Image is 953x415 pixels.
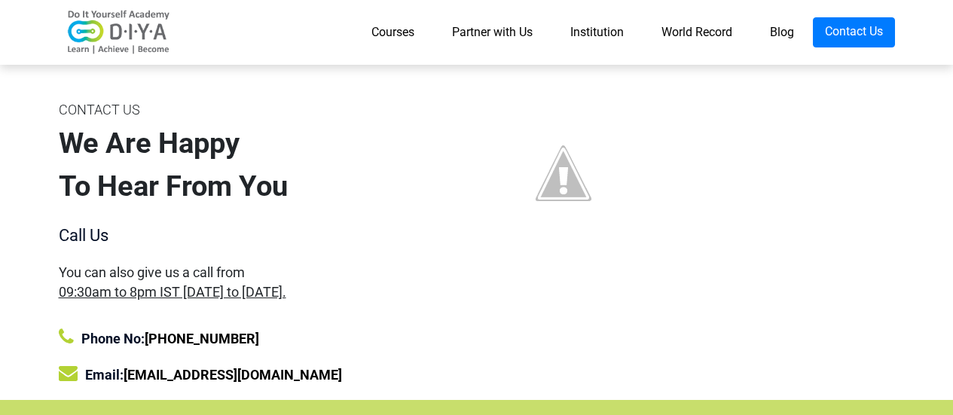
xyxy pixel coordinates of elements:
[59,328,466,349] div: Phone No:
[59,223,466,248] div: Call Us
[145,331,259,346] a: [PHONE_NUMBER]
[353,17,433,47] a: Courses
[59,263,466,301] div: You can also give us a call from
[813,17,895,47] a: Contact Us
[124,367,342,383] a: [EMAIL_ADDRESS][DOMAIN_NAME]
[59,122,466,208] div: We Are Happy To Hear From You
[59,284,286,300] span: 09:30am to 8pm IST [DATE] to [DATE].
[59,10,179,55] img: logo-v2.png
[751,17,813,47] a: Blog
[551,17,643,47] a: Institution
[59,98,466,122] div: CONTACT US
[59,364,466,385] div: Email:
[643,17,751,47] a: World Record
[433,17,551,47] a: Partner with Us
[488,98,639,249] img: contact%2Bus%2Bimage.jpg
